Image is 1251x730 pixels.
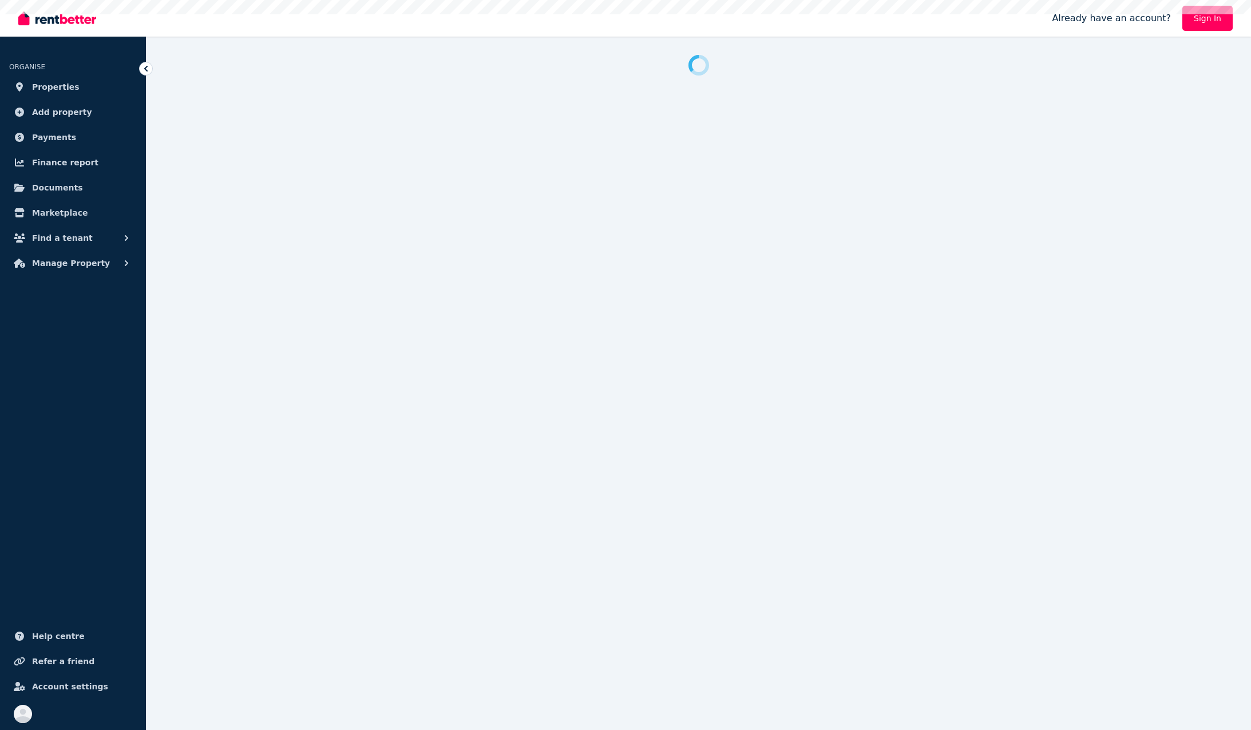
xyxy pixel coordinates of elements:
a: Help centre [9,625,137,648]
span: Marketplace [32,206,88,220]
a: Add property [9,101,137,124]
button: Manage Property [9,252,137,275]
a: Refer a friend [9,650,137,673]
img: RentBetter [18,10,96,27]
span: Documents [32,181,83,195]
span: Refer a friend [32,654,94,668]
span: Help centre [32,629,85,643]
span: Finance report [32,156,98,169]
span: Properties [32,80,80,94]
span: Payments [32,130,76,144]
a: Finance report [9,151,137,174]
a: Account settings [9,675,137,698]
span: Manage Property [32,256,110,270]
span: Account settings [32,680,108,693]
a: Marketplace [9,201,137,224]
span: ORGANISE [9,63,45,71]
a: Payments [9,126,137,149]
button: Find a tenant [9,227,137,249]
span: Find a tenant [32,231,93,245]
span: Already have an account? [1052,11,1171,25]
a: Sign In [1182,6,1233,31]
span: Add property [32,105,92,119]
a: Properties [9,76,137,98]
a: Documents [9,176,137,199]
